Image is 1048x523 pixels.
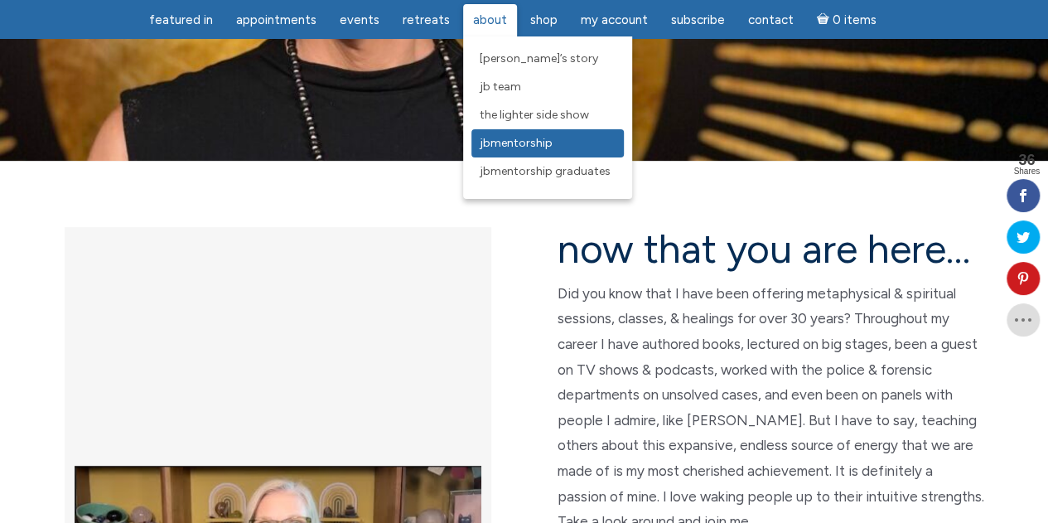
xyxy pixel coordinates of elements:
[558,227,984,271] h2: now that you are here…
[748,12,794,27] span: Contact
[393,4,460,36] a: Retreats
[480,80,521,94] span: JB Team
[139,4,223,36] a: featured in
[340,12,379,27] span: Events
[520,4,567,36] a: Shop
[471,129,624,157] a: JBMentorship
[236,12,316,27] span: Appointments
[480,136,553,150] span: JBMentorship
[817,12,833,27] i: Cart
[832,14,876,27] span: 0 items
[480,164,611,178] span: JBMentorship Graduates
[463,4,517,36] a: About
[571,4,658,36] a: My Account
[471,101,624,129] a: The Lighter Side Show
[530,12,558,27] span: Shop
[671,12,725,27] span: Subscribe
[581,12,648,27] span: My Account
[403,12,450,27] span: Retreats
[1013,167,1040,176] span: Shares
[480,51,598,65] span: [PERSON_NAME]’s Story
[226,4,326,36] a: Appointments
[149,12,213,27] span: featured in
[471,45,624,73] a: [PERSON_NAME]’s Story
[661,4,735,36] a: Subscribe
[807,2,886,36] a: Cart0 items
[471,73,624,101] a: JB Team
[480,108,589,122] span: The Lighter Side Show
[330,4,389,36] a: Events
[473,12,507,27] span: About
[471,157,624,186] a: JBMentorship Graduates
[1013,153,1040,167] span: 36
[738,4,804,36] a: Contact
